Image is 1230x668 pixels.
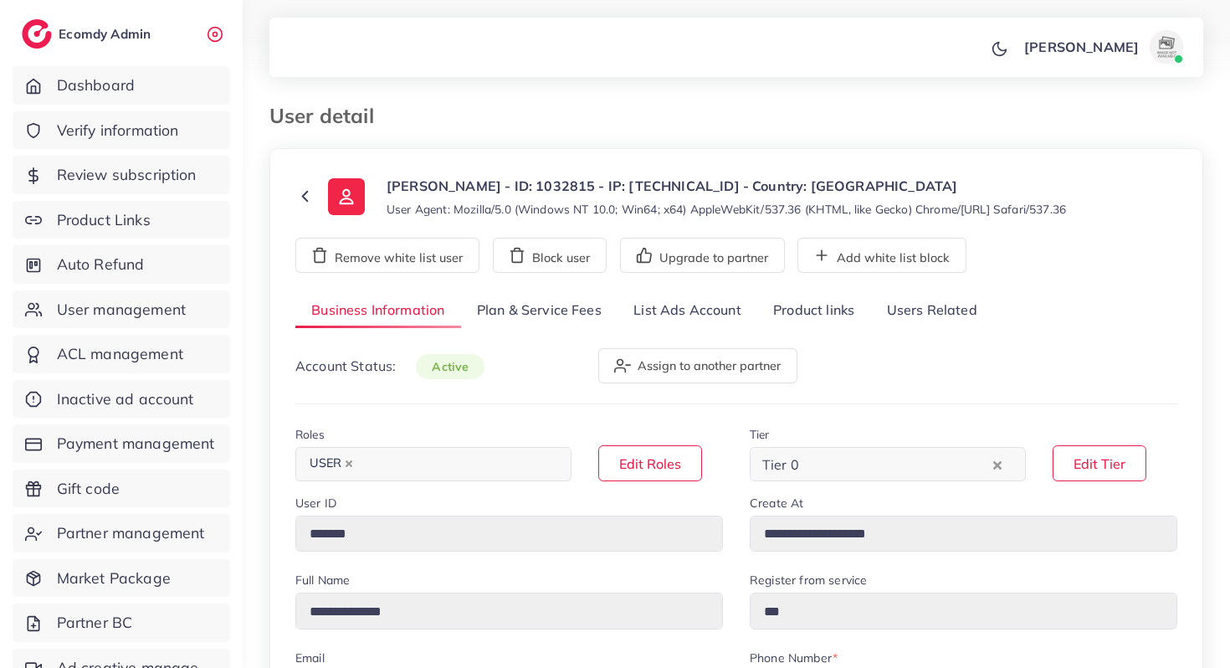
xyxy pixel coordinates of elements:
a: Review subscription [13,156,230,194]
span: Market Package [57,568,171,589]
button: Edit Tier [1053,445,1146,481]
p: [PERSON_NAME] [1024,37,1139,57]
h2: Ecomdy Admin [59,26,155,42]
button: Deselect USER [345,460,353,468]
img: ic-user-info.36bf1079.svg [328,178,365,215]
p: Account Status: [295,356,484,377]
span: Verify information [57,120,179,141]
label: Register from service [750,572,867,588]
label: Create At [750,495,803,511]
label: Email [295,650,325,666]
small: User Agent: Mozilla/5.0 (Windows NT 10.0; Win64; x64) AppleWebKit/537.36 (KHTML, like Gecko) Chro... [387,201,1066,218]
p: [PERSON_NAME] - ID: 1032815 - IP: [TECHNICAL_ID] - Country: [GEOGRAPHIC_DATA] [387,176,1066,196]
a: Inactive ad account [13,380,230,419]
input: Search for option [804,451,989,477]
span: Dashboard [57,75,135,96]
a: Partner BC [13,604,230,642]
img: logo [22,19,52,49]
div: Search for option [295,447,571,481]
a: [PERSON_NAME]avatar [1015,30,1190,64]
span: Review subscription [57,164,197,186]
span: Gift code [57,478,120,500]
a: Auto Refund [13,245,230,284]
span: Inactive ad account [57,388,194,410]
span: Partner management [57,522,205,544]
label: User ID [295,495,336,511]
button: Upgrade to partner [620,238,785,273]
a: User management [13,290,230,329]
a: Product links [757,293,870,329]
button: Remove white list user [295,238,479,273]
button: Block user [493,238,607,273]
a: Users Related [870,293,992,329]
span: Product Links [57,209,151,231]
span: active [416,354,484,379]
a: Market Package [13,559,230,598]
label: Phone Number [750,650,838,666]
a: Verify information [13,111,230,150]
a: logoEcomdy Admin [22,19,155,49]
a: Business Information [295,293,461,329]
button: Assign to another partner [598,348,797,383]
button: Edit Roles [598,445,702,481]
input: Search for option [362,451,550,477]
span: ACL management [57,343,183,365]
div: Search for option [750,447,1026,481]
img: avatar [1150,30,1183,64]
a: Gift code [13,470,230,508]
span: USER [302,452,361,475]
span: Tier 0 [759,452,802,477]
a: Dashboard [13,66,230,105]
span: Auto Refund [57,254,145,275]
label: Roles [295,426,325,443]
button: Clear Selected [993,455,1002,474]
button: Add white list block [797,238,966,273]
a: Product Links [13,201,230,239]
label: Full Name [295,572,350,588]
span: Partner BC [57,612,133,634]
label: Tier [750,426,770,443]
span: User management [57,299,186,321]
span: Payment management [57,433,215,455]
a: Payment management [13,424,230,463]
a: List Ads Account [618,293,757,329]
a: Plan & Service Fees [461,293,618,329]
h3: User detail [269,104,387,128]
a: ACL management [13,335,230,373]
a: Partner management [13,514,230,552]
